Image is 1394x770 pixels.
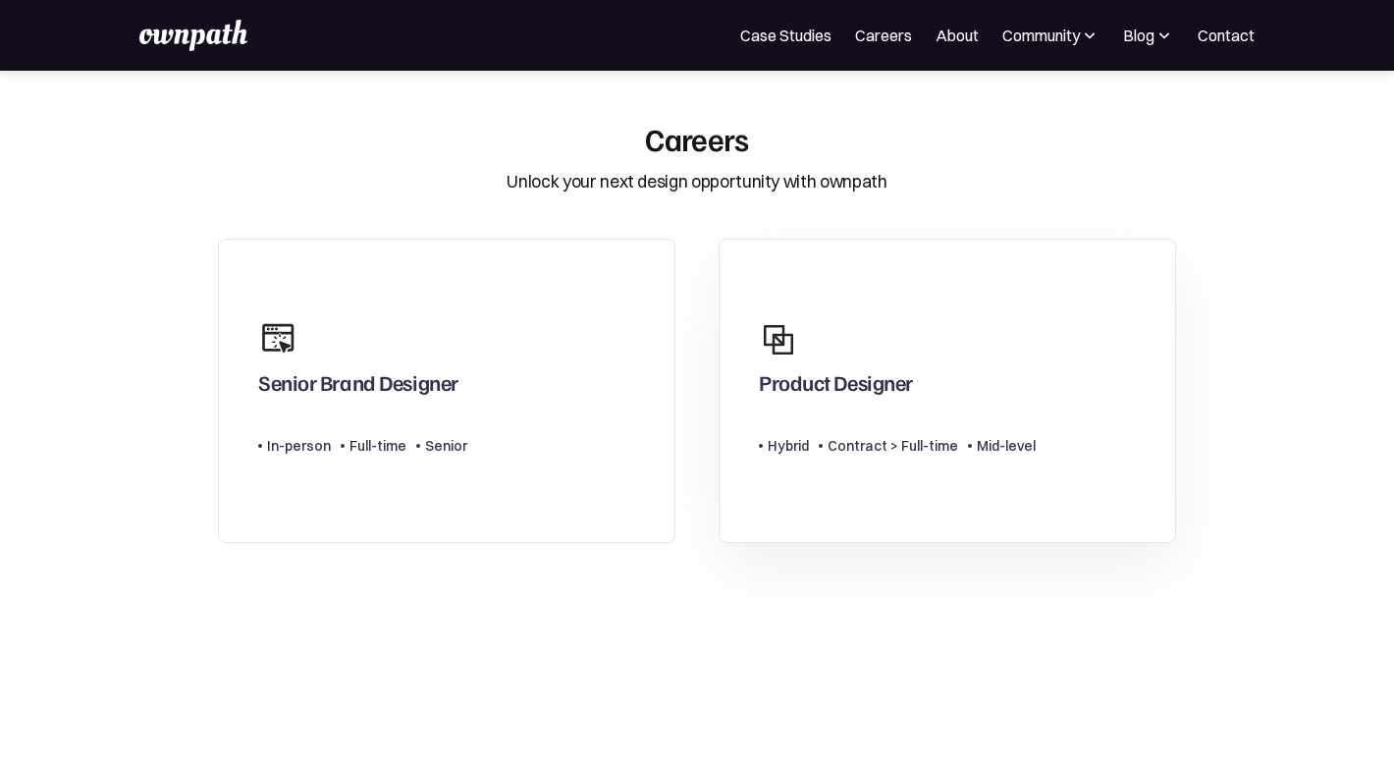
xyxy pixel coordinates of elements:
[1198,24,1255,47] a: Contact
[768,434,809,458] div: Hybrid
[1002,24,1080,47] div: Community
[425,434,467,458] div: Senior
[977,434,1036,458] div: Mid-level
[218,239,675,544] a: Senior Brand DesignerIn-personFull-timeSenior
[1002,24,1099,47] div: Community
[740,24,831,47] a: Case Studies
[258,369,458,405] div: Senior Brand Designer
[267,434,331,458] div: In-person
[1123,24,1174,47] div: Blog
[828,434,958,458] div: Contract > Full-time
[759,369,913,405] div: Product Designer
[936,24,979,47] a: About
[855,24,912,47] a: Careers
[719,239,1176,544] a: Product DesignerHybridContract > Full-timeMid-level
[1123,24,1154,47] div: Blog
[349,434,406,458] div: Full-time
[507,169,886,194] div: Unlock your next design opportunity with ownpath
[645,120,749,157] div: Careers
